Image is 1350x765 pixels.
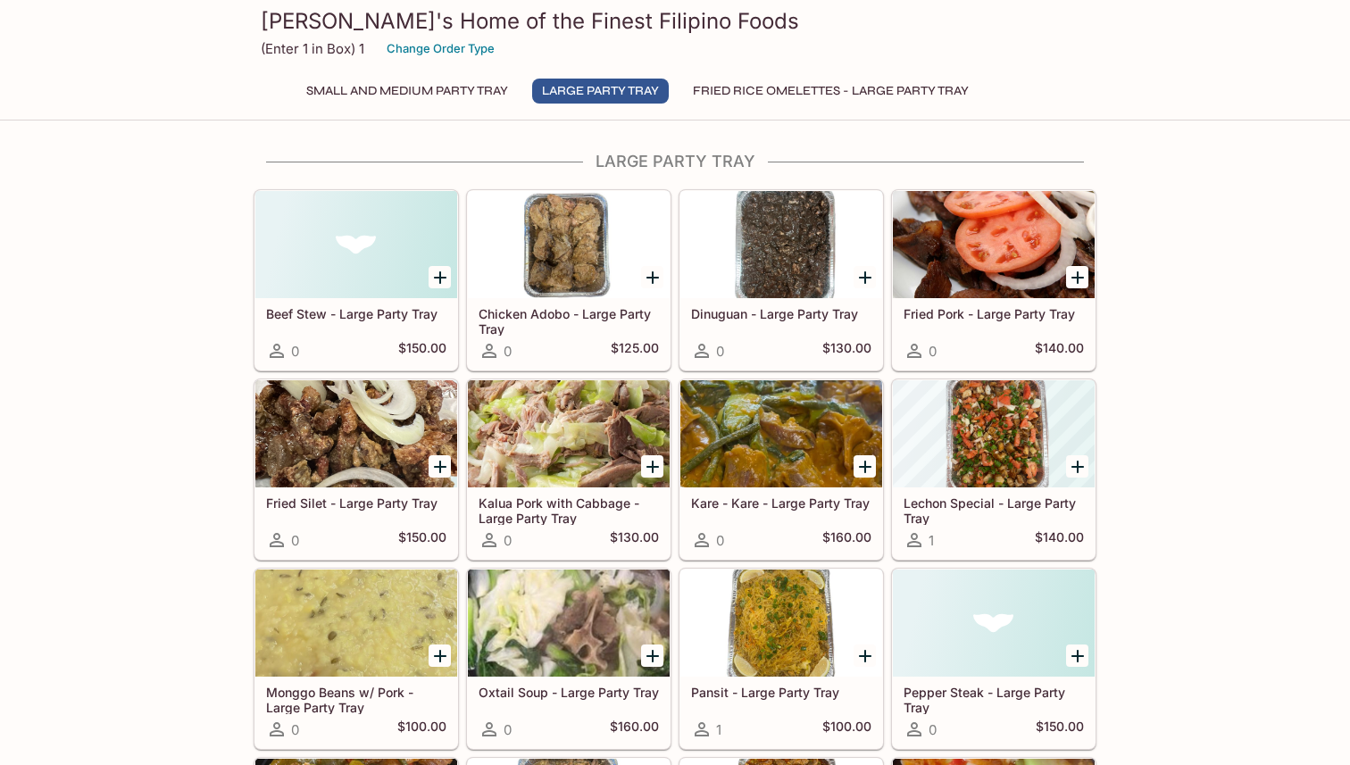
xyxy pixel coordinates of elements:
a: Kalua Pork with Cabbage - Large Party Tray0$130.00 [467,379,671,560]
h5: Fried Silet - Large Party Tray [266,495,446,511]
a: Chicken Adobo - Large Party Tray0$125.00 [467,190,671,370]
div: Pansit - Large Party Tray [680,570,882,677]
span: 1 [716,721,721,738]
span: 0 [504,532,512,549]
div: Beef Stew - Large Party Tray [255,191,457,298]
span: 0 [504,343,512,360]
h5: $150.00 [398,529,446,551]
div: Kare - Kare - Large Party Tray [680,380,882,487]
h3: [PERSON_NAME]'s Home of the Finest Filipino Foods [261,7,1089,35]
button: Add Pepper Steak - Large Party Tray [1066,644,1088,667]
button: Add Monggo Beans w/ Pork - Large Party Tray [429,644,451,667]
h5: Fried Pork - Large Party Tray [904,306,1084,321]
h4: Large Party Tray [254,152,1096,171]
button: Add Kare - Kare - Large Party Tray [854,455,876,478]
button: Fried Rice Omelettes - Large Party Tray [683,79,979,104]
span: 0 [291,343,299,360]
span: 0 [929,721,937,738]
div: Pepper Steak - Large Party Tray [893,570,1095,677]
a: Pepper Steak - Large Party Tray0$150.00 [892,569,1096,749]
a: Dinuguan - Large Party Tray0$130.00 [679,190,883,370]
a: Fried Pork - Large Party Tray0$140.00 [892,190,1096,370]
span: 0 [716,532,724,549]
button: Add Beef Stew - Large Party Tray [429,266,451,288]
h5: $160.00 [822,529,871,551]
h5: Beef Stew - Large Party Tray [266,306,446,321]
div: Chicken Adobo - Large Party Tray [468,191,670,298]
button: Add Oxtail Soup - Large Party Tray [641,644,663,667]
span: 0 [291,532,299,549]
h5: $130.00 [822,340,871,362]
h5: $150.00 [398,340,446,362]
h5: Chicken Adobo - Large Party Tray [479,306,659,336]
h5: Oxtail Soup - Large Party Tray [479,685,659,700]
a: Monggo Beans w/ Pork - Large Party Tray0$100.00 [254,569,458,749]
h5: Lechon Special - Large Party Tray [904,495,1084,525]
h5: Kalua Pork with Cabbage - Large Party Tray [479,495,659,525]
button: Add Pansit - Large Party Tray [854,644,876,667]
a: Kare - Kare - Large Party Tray0$160.00 [679,379,883,560]
div: Dinuguan - Large Party Tray [680,191,882,298]
h5: Kare - Kare - Large Party Tray [691,495,871,511]
h5: Dinuguan - Large Party Tray [691,306,871,321]
div: Fried Pork - Large Party Tray [893,191,1095,298]
button: Add Dinuguan - Large Party Tray [854,266,876,288]
h5: $125.00 [611,340,659,362]
button: Add Fried Silet - Large Party Tray [429,455,451,478]
h5: Monggo Beans w/ Pork - Large Party Tray [266,685,446,714]
a: Fried Silet - Large Party Tray0$150.00 [254,379,458,560]
h5: $150.00 [1036,719,1084,740]
div: Kalua Pork with Cabbage - Large Party Tray [468,380,670,487]
span: 0 [291,721,299,738]
a: Oxtail Soup - Large Party Tray0$160.00 [467,569,671,749]
span: 0 [504,721,512,738]
h5: $140.00 [1035,340,1084,362]
div: Fried Silet - Large Party Tray [255,380,457,487]
h5: $100.00 [822,719,871,740]
h5: $130.00 [610,529,659,551]
button: Add Lechon Special - Large Party Tray [1066,455,1088,478]
button: Change Order Type [379,35,503,62]
button: Large Party Tray [532,79,669,104]
a: Beef Stew - Large Party Tray0$150.00 [254,190,458,370]
div: Lechon Special - Large Party Tray [893,380,1095,487]
button: Add Fried Pork - Large Party Tray [1066,266,1088,288]
div: Monggo Beans w/ Pork - Large Party Tray [255,570,457,677]
h5: Pepper Steak - Large Party Tray [904,685,1084,714]
h5: $100.00 [397,719,446,740]
h5: Pansit - Large Party Tray [691,685,871,700]
button: Add Kalua Pork with Cabbage - Large Party Tray [641,455,663,478]
h5: $160.00 [610,719,659,740]
button: Add Chicken Adobo - Large Party Tray [641,266,663,288]
span: 0 [716,343,724,360]
span: 1 [929,532,934,549]
a: Pansit - Large Party Tray1$100.00 [679,569,883,749]
p: (Enter 1 in Box) 1 [261,40,364,57]
div: Oxtail Soup - Large Party Tray [468,570,670,677]
button: Small and Medium Party Tray [296,79,518,104]
span: 0 [929,343,937,360]
a: Lechon Special - Large Party Tray1$140.00 [892,379,1096,560]
h5: $140.00 [1035,529,1084,551]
